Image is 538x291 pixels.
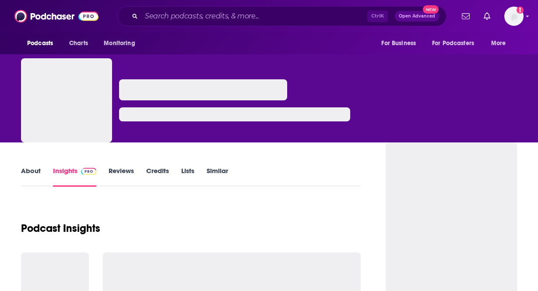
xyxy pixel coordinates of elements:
[504,7,524,26] button: Show profile menu
[21,35,64,52] button: open menu
[485,35,517,52] button: open menu
[426,35,487,52] button: open menu
[381,37,416,50] span: For Business
[81,168,96,175] img: Podchaser Pro
[491,37,506,50] span: More
[117,6,447,26] div: Search podcasts, credits, & more...
[458,9,473,24] a: Show notifications dropdown
[207,167,228,187] a: Similar
[367,11,388,22] span: Ctrl K
[53,167,96,187] a: InsightsPodchaser Pro
[141,9,367,23] input: Search podcasts, credits, & more...
[104,37,135,50] span: Monitoring
[375,35,427,52] button: open menu
[432,37,474,50] span: For Podcasters
[109,167,134,187] a: Reviews
[504,7,524,26] span: Logged in as Naomiumusic
[423,5,439,14] span: New
[504,7,524,26] img: User Profile
[27,37,53,50] span: Podcasts
[517,7,524,14] svg: Add a profile image
[14,8,98,25] img: Podchaser - Follow, Share and Rate Podcasts
[146,167,169,187] a: Credits
[21,222,100,235] h1: Podcast Insights
[480,9,494,24] a: Show notifications dropdown
[21,167,41,187] a: About
[395,11,439,21] button: Open AdvancedNew
[181,167,194,187] a: Lists
[98,35,146,52] button: open menu
[69,37,88,50] span: Charts
[399,14,435,18] span: Open Advanced
[63,35,93,52] a: Charts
